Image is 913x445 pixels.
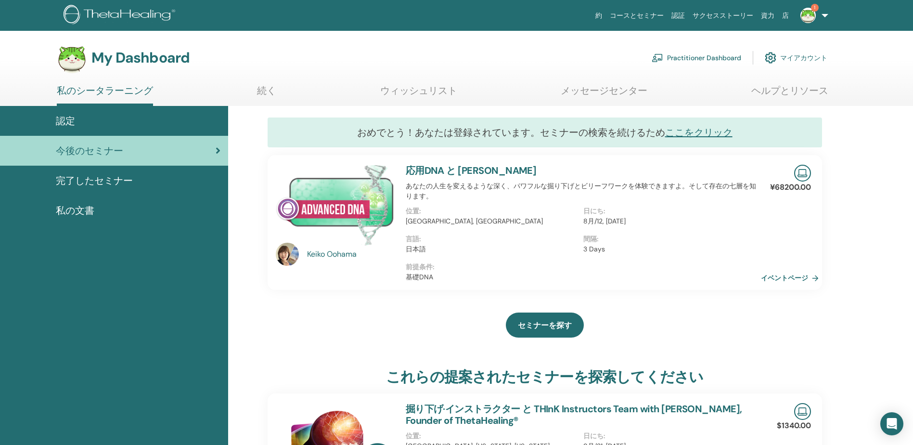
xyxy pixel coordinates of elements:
p: 3 Days [583,244,755,254]
a: 掘り下げ·インストラクター と THInK Instructors Team with [PERSON_NAME], Founder of ThetaHealing® [406,403,742,427]
img: 応用DNA [276,165,394,246]
p: 前提条件 : [406,262,761,272]
a: イベントページ [761,271,823,285]
span: 私の文書 [56,203,94,218]
a: 店 [778,7,793,25]
span: 認定 [56,114,75,128]
p: 日にち : [583,431,755,441]
a: マイアカウント [765,47,827,68]
a: メッセージセンター [561,85,647,104]
img: default.jpg [276,243,299,266]
a: 続く [257,85,276,104]
img: Live Online Seminar [794,403,811,420]
a: 私のシータラーニング [57,85,153,106]
p: 基礎DNA [406,272,761,282]
img: default.jpg [57,42,88,73]
a: サクセスストーリー [689,7,757,25]
a: ウィッシュリスト [380,85,457,104]
p: 8月/12, [DATE] [583,216,755,226]
p: 日にち : [583,206,755,216]
img: logo.png [64,5,179,26]
a: Keiko Oohama [307,249,396,260]
p: 位置 : [406,431,578,441]
img: chalkboard-teacher.svg [652,53,663,62]
div: Open Intercom Messenger [880,412,903,435]
p: あなたの人生を変えるような深く、パワフルな掘り下げとビリーフワークを体験できますよ。そして存在の七層を知ります。 [406,181,761,201]
p: 日本語 [406,244,578,254]
p: [GEOGRAPHIC_DATA], [GEOGRAPHIC_DATA] [406,216,578,226]
div: おめでとう！あなたは登録されています。セミナーの検索を続けるため [268,118,822,147]
span: セミナーを探す [518,320,572,330]
p: 言語 : [406,234,578,244]
span: 完了したセミナー [56,173,133,188]
p: ¥68200.00 [770,182,811,193]
img: default.jpg [800,8,816,23]
a: 認証 [668,7,689,25]
p: 位置 : [406,206,578,216]
span: 1 [811,4,819,12]
a: Practitioner Dashboard [652,47,741,68]
h3: My Dashboard [91,49,190,66]
a: ヘルプとリソース [751,85,828,104]
a: 約 [592,7,606,25]
a: 資力 [757,7,778,25]
img: Live Online Seminar [794,165,811,182]
p: 間隔 : [583,234,755,244]
a: セミナーを探す [506,313,584,338]
h3: これらの提案されたセミナーを探索してください [386,368,703,386]
a: ここをクリック [665,126,733,139]
a: コースとセミナー [606,7,668,25]
p: $1340.00 [777,420,811,432]
img: cog.svg [765,50,776,66]
a: 応用DNA と [PERSON_NAME] [406,164,537,177]
span: 今後のセミナー [56,144,123,158]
